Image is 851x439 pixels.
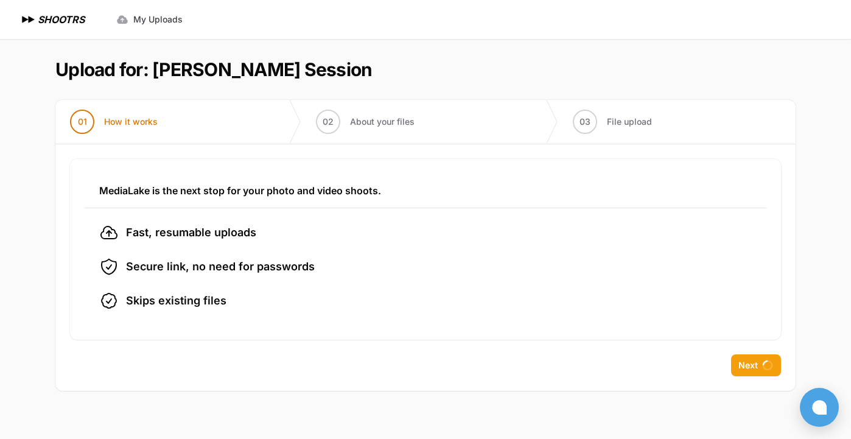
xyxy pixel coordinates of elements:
[126,292,226,309] span: Skips existing files
[109,9,190,30] a: My Uploads
[19,12,85,27] a: SHOOTRS SHOOTRS
[301,100,429,144] button: 02 About your files
[126,224,256,241] span: Fast, resumable uploads
[78,116,87,128] span: 01
[55,58,372,80] h1: Upload for: [PERSON_NAME] Session
[738,359,758,371] span: Next
[126,258,315,275] span: Secure link, no need for passwords
[19,12,38,27] img: SHOOTRS
[800,388,839,427] button: Open chat window
[38,12,85,27] h1: SHOOTRS
[731,354,781,376] button: Next
[323,116,334,128] span: 02
[133,13,183,26] span: My Uploads
[104,116,158,128] span: How it works
[580,116,590,128] span: 03
[558,100,667,144] button: 03 File upload
[99,183,752,198] h3: MediaLake is the next stop for your photo and video shoots.
[350,116,415,128] span: About your files
[607,116,652,128] span: File upload
[55,100,172,144] button: 01 How it works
